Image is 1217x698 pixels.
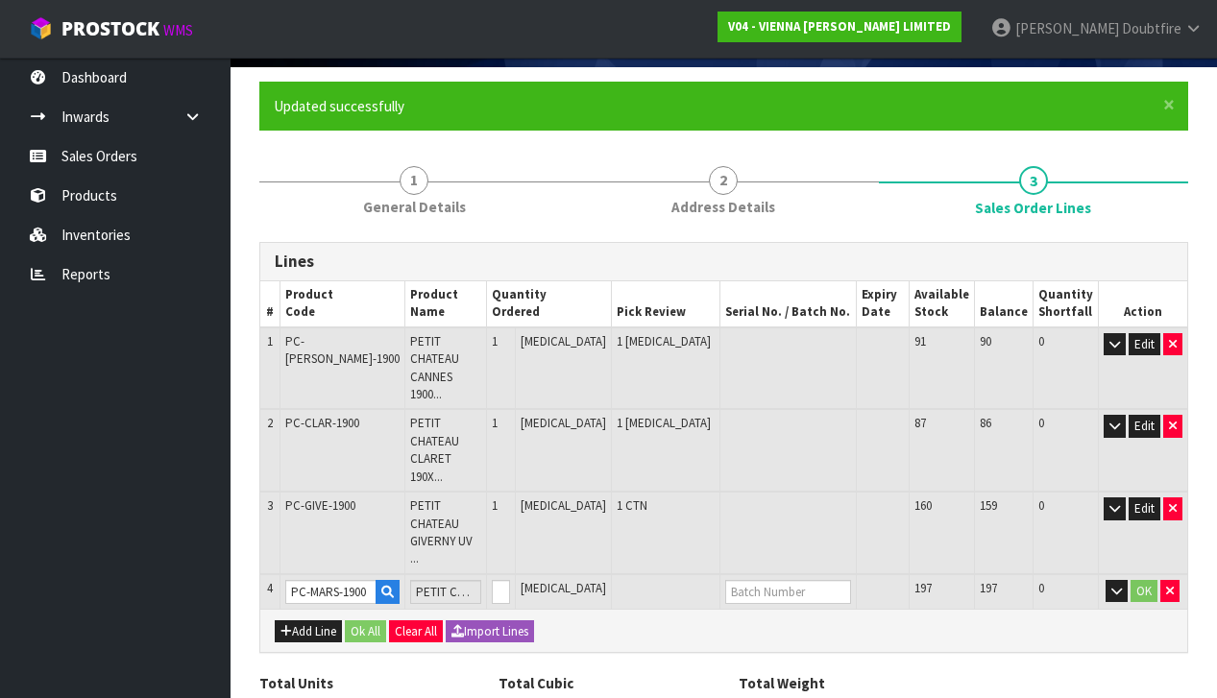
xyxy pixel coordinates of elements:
[671,197,775,217] span: Address Details
[274,97,404,115] span: Updated successfully
[914,580,932,596] span: 197
[267,415,273,431] span: 2
[914,415,926,431] span: 87
[1163,91,1175,118] span: ×
[389,620,443,643] button: Clear All
[521,333,606,349] span: [MEDICAL_DATA]
[857,281,910,327] th: Expiry Date
[1038,580,1044,596] span: 0
[521,580,606,596] span: [MEDICAL_DATA]
[975,198,1091,218] span: Sales Order Lines
[275,620,342,643] button: Add Line
[410,580,482,604] input: Name
[914,333,926,349] span: 91
[1098,281,1187,327] th: Action
[617,415,711,431] span: 1 [MEDICAL_DATA]
[728,18,951,35] strong: V04 - VIENNA [PERSON_NAME] LIMITED
[1038,415,1044,431] span: 0
[410,333,459,402] span: PETIT CHATEAU CANNES 1900...
[345,620,386,643] button: Ok All
[400,166,428,195] span: 1
[410,415,459,484] span: PETIT CHATEAU CLARET 190X...
[492,333,498,349] span: 1
[725,580,851,604] input: Batch Number
[260,281,280,327] th: #
[980,333,991,349] span: 90
[363,197,466,217] span: General Details
[909,281,974,327] th: Available Stock
[719,281,856,327] th: Serial No. / Batch No.
[267,497,273,514] span: 3
[446,620,534,643] button: Import Lines
[267,333,273,349] span: 1
[285,497,355,514] span: PC-GIVE-1900
[1129,333,1160,356] button: Edit
[974,281,1033,327] th: Balance
[492,580,510,604] input: Qty Ordered
[1038,333,1044,349] span: 0
[404,281,487,327] th: Product Name
[617,333,711,349] span: 1 [MEDICAL_DATA]
[980,497,997,514] span: 159
[492,497,498,514] span: 1
[280,281,404,327] th: Product Code
[410,497,473,566] span: PETIT CHATEAU GIVERNY UV ...
[29,16,53,40] img: cube-alt.png
[1122,19,1181,37] span: Doubtfire
[521,497,606,514] span: [MEDICAL_DATA]
[1131,580,1157,603] button: OK
[499,673,573,693] label: Total Cubic
[980,415,991,431] span: 86
[914,497,932,514] span: 160
[487,281,612,327] th: Quantity Ordered
[285,333,400,367] span: PC-[PERSON_NAME]-1900
[709,166,738,195] span: 2
[617,497,647,514] span: 1 CTN
[285,415,359,431] span: PC-CLAR-1900
[259,673,333,693] label: Total Units
[612,281,720,327] th: Pick Review
[61,16,159,41] span: ProStock
[1129,497,1160,520] button: Edit
[1033,281,1098,327] th: Quantity Shortfall
[267,580,273,596] span: 4
[285,580,377,604] input: Code
[492,415,498,431] span: 1
[739,673,825,693] label: Total Weight
[1019,166,1048,195] span: 3
[1129,415,1160,438] button: Edit
[521,415,606,431] span: [MEDICAL_DATA]
[275,253,1173,271] h3: Lines
[980,580,997,596] span: 197
[1015,19,1119,37] span: [PERSON_NAME]
[163,21,193,39] small: WMS
[1038,497,1044,514] span: 0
